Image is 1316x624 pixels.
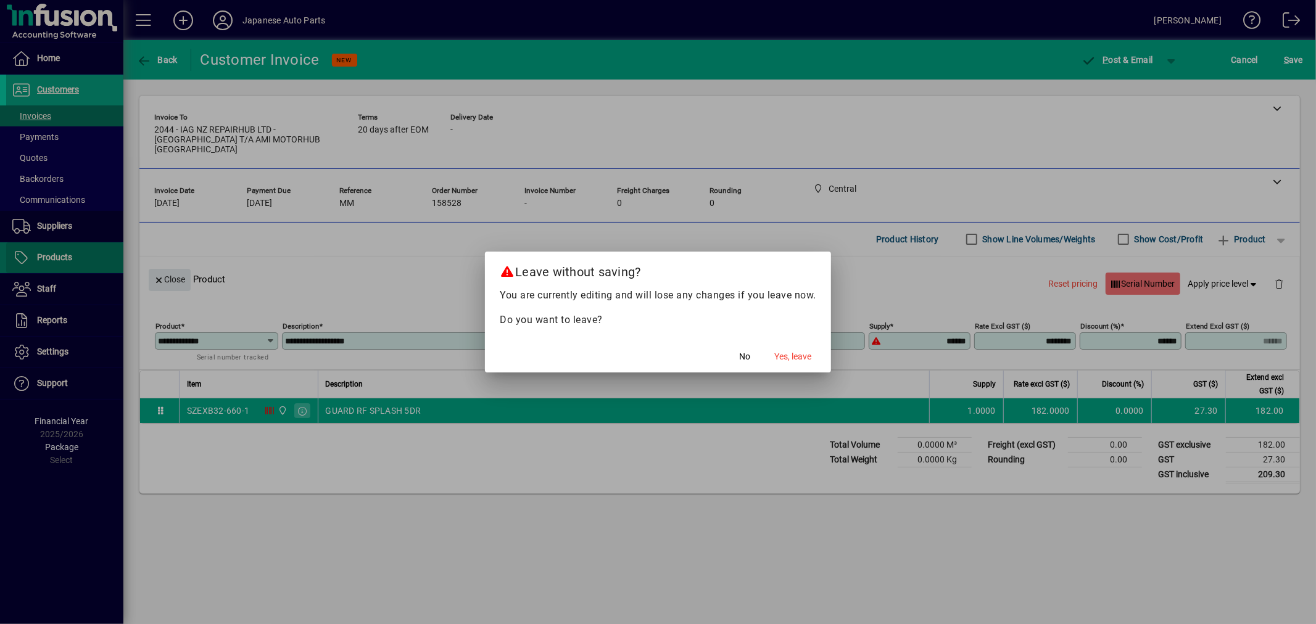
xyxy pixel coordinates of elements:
h2: Leave without saving? [485,252,831,287]
button: Yes, leave [769,345,816,367]
button: No [725,345,764,367]
p: Do you want to leave? [500,313,816,327]
p: You are currently editing and will lose any changes if you leave now. [500,288,816,303]
span: No [739,350,750,363]
span: Yes, leave [774,350,811,363]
